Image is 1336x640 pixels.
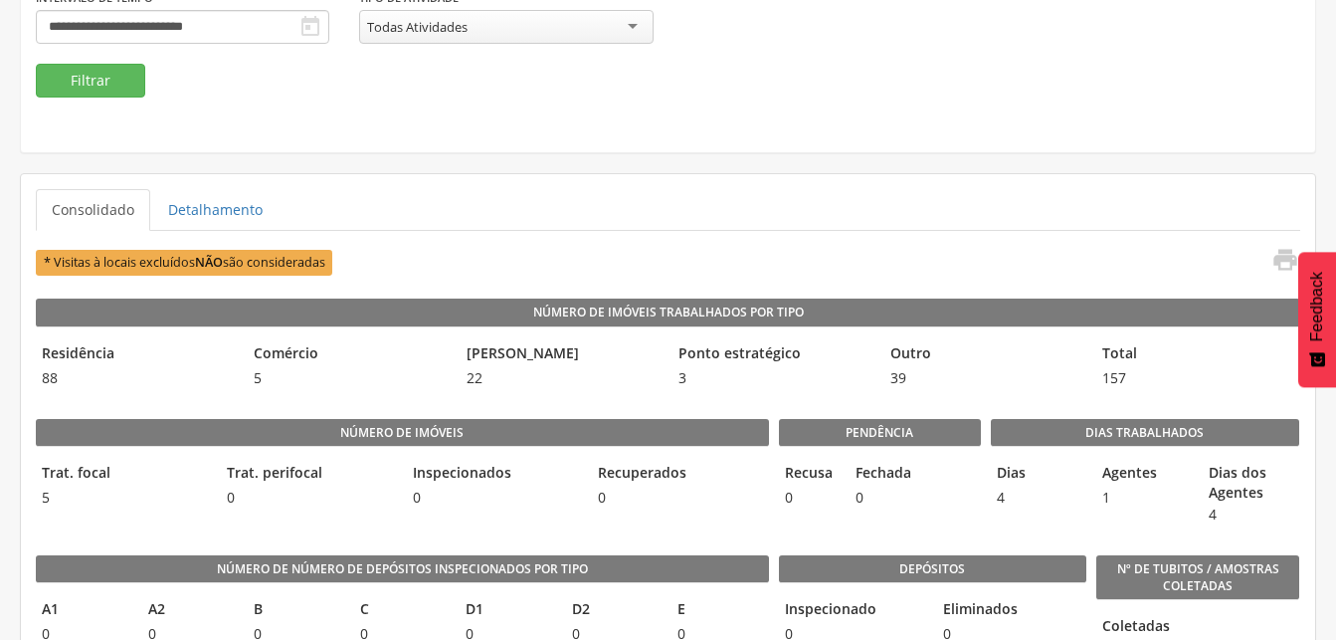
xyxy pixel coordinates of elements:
span: 39 [884,368,1086,388]
legend: Dias [991,463,1087,486]
legend: Depósitos [779,555,1087,583]
span: 5 [36,488,211,508]
span: * Visitas à locais excluídos são consideradas [36,250,332,275]
legend: C [354,599,451,622]
b: NÃO [195,254,223,271]
legend: Pendência [779,419,981,447]
i:  [1271,246,1299,274]
legend: B [248,599,344,622]
span: 5 [248,368,450,388]
legend: A2 [142,599,239,622]
i:  [298,15,322,39]
legend: Coletadas [1096,616,1108,639]
button: Filtrar [36,64,145,98]
legend: Trat. perifocal [221,463,396,486]
span: 3 [672,368,874,388]
span: 0 [221,488,396,508]
span: 157 [1096,368,1298,388]
legend: Fechada [850,463,910,486]
legend: Recusa [779,463,840,486]
span: 4 [991,488,1087,508]
legend: Eliminados [937,599,1086,622]
legend: E [671,599,768,622]
legend: Dias dos Agentes [1203,463,1299,503]
span: 0 [779,488,840,508]
a:  [1259,246,1299,279]
legend: Inspecionados [407,463,582,486]
legend: Agentes [1096,463,1193,486]
legend: D1 [460,599,556,622]
legend: Total [1096,343,1298,366]
legend: Número de imóveis [36,419,769,447]
legend: Outro [884,343,1086,366]
legend: Ponto estratégico [672,343,874,366]
legend: Dias Trabalhados [991,419,1299,447]
legend: Residência [36,343,238,366]
button: Feedback - Mostrar pesquisa [1298,252,1336,387]
span: 22 [461,368,663,388]
a: Detalhamento [152,189,279,231]
div: Todas Atividades [367,18,468,36]
legend: Trat. focal [36,463,211,486]
span: Feedback [1308,272,1326,341]
span: 88 [36,368,238,388]
legend: [PERSON_NAME] [461,343,663,366]
legend: Inspecionado [779,599,928,622]
legend: Número de Imóveis Trabalhados por Tipo [36,299,1300,326]
legend: Número de Número de Depósitos Inspecionados por Tipo [36,555,769,583]
legend: Comércio [248,343,450,366]
legend: Recuperados [592,463,767,486]
a: Consolidado [36,189,150,231]
span: 0 [592,488,767,508]
span: 1 [1096,488,1193,508]
span: 0 [850,488,910,508]
legend: Nº de Tubitos / Amostras coletadas [1096,555,1298,600]
legend: D2 [566,599,663,622]
span: 4 [1203,505,1299,525]
span: 0 [407,488,582,508]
